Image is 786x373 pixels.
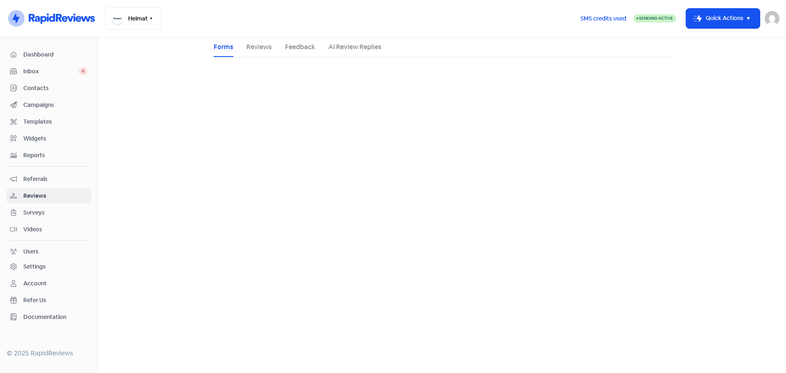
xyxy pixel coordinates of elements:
a: Referrals [7,172,91,187]
a: Surveys [7,205,91,220]
a: Inbox 0 [7,64,91,79]
a: Forms [214,42,233,52]
a: Documentation [7,310,91,325]
a: Dashboard [7,47,91,62]
a: Reviews [246,42,272,52]
button: Heimat [105,7,161,29]
span: Surveys [23,208,88,217]
span: 0 [79,67,88,75]
a: Feedback [285,42,315,52]
div: Account [23,279,47,288]
a: Videos [7,222,91,237]
span: Reports [23,151,88,160]
a: Reports [7,148,91,163]
span: Widgets [23,134,88,143]
a: Templates [7,114,91,129]
div: Users [23,247,38,256]
span: Campaigns [23,101,88,109]
span: Sending Active [639,16,673,21]
span: Reviews [23,192,88,200]
a: Refer Us [7,293,91,308]
a: Users [7,244,91,259]
span: Videos [23,225,88,234]
span: Referrals [23,175,88,183]
span: Dashboard [23,50,88,59]
a: SMS credits used [574,14,633,22]
a: Sending Active [633,14,676,23]
a: Settings [7,259,91,274]
a: Reviews [7,188,91,203]
span: SMS credits used [580,14,626,23]
a: Contacts [7,81,91,96]
a: AI Review Replies [328,42,382,52]
span: Templates [23,118,88,126]
span: Contacts [23,84,88,93]
a: Account [7,276,91,291]
button: Quick Actions [686,9,760,28]
a: Widgets [7,131,91,146]
span: Inbox [23,67,79,76]
img: User [765,11,779,26]
span: Refer Us [23,296,88,305]
div: Settings [23,262,46,271]
a: Campaigns [7,97,91,113]
div: © 2025 RapidReviews [7,348,91,358]
span: Documentation [23,313,88,321]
